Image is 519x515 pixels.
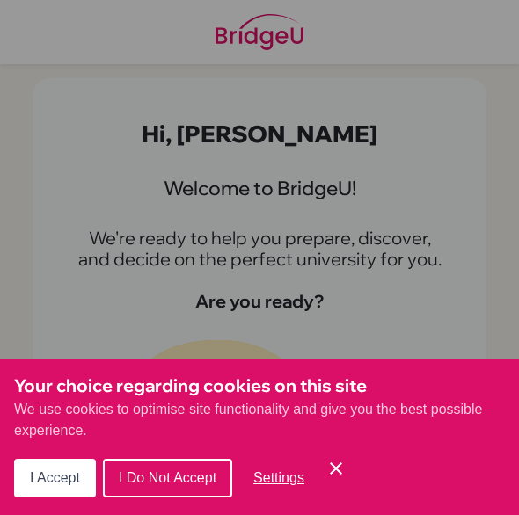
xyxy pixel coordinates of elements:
button: I Do Not Accept [103,459,232,497]
p: We use cookies to optimise site functionality and give you the best possible experience. [14,399,505,441]
span: I Accept [30,470,80,485]
button: Settings [239,461,318,496]
button: Save and close [325,458,347,479]
button: I Accept [14,459,96,497]
h3: Your choice regarding cookies on this site [14,373,505,399]
span: I Do Not Accept [119,470,216,485]
span: Settings [253,470,304,485]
